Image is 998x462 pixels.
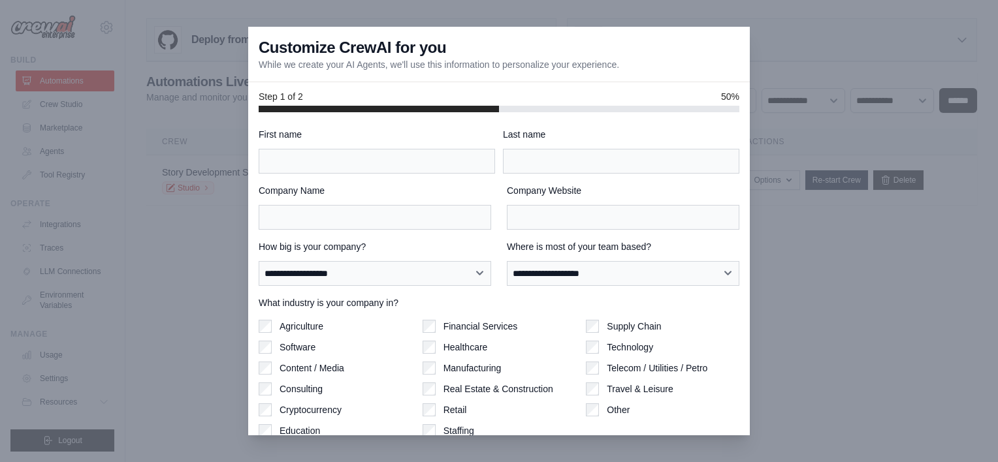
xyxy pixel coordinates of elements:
[443,341,488,354] label: Healthcare
[280,341,315,354] label: Software
[607,320,661,333] label: Supply Chain
[280,320,323,333] label: Agriculture
[443,362,502,375] label: Manufacturing
[280,424,320,437] label: Education
[607,382,673,395] label: Travel & Leisure
[607,403,630,416] label: Other
[443,320,518,333] label: Financial Services
[259,58,619,71] p: While we create your AI Agents, we'll use this information to personalize your experience.
[259,184,491,197] label: Company Name
[259,296,739,309] label: What industry is your company in?
[280,362,344,375] label: Content / Media
[280,403,342,416] label: Cryptocurrency
[280,382,323,395] label: Consulting
[259,37,446,58] h3: Customize CrewAI for you
[507,184,739,197] label: Company Website
[259,90,303,103] span: Step 1 of 2
[259,128,495,141] label: First name
[507,240,739,253] label: Where is most of your team based?
[721,90,739,103] span: 50%
[443,403,467,416] label: Retail
[607,341,653,354] label: Technology
[607,362,707,375] label: Telecom / Utilities / Petro
[503,128,739,141] label: Last name
[443,382,553,395] label: Real Estate & Construction
[259,240,491,253] label: How big is your company?
[933,399,998,462] iframe: Chat Widget
[443,424,474,437] label: Staffing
